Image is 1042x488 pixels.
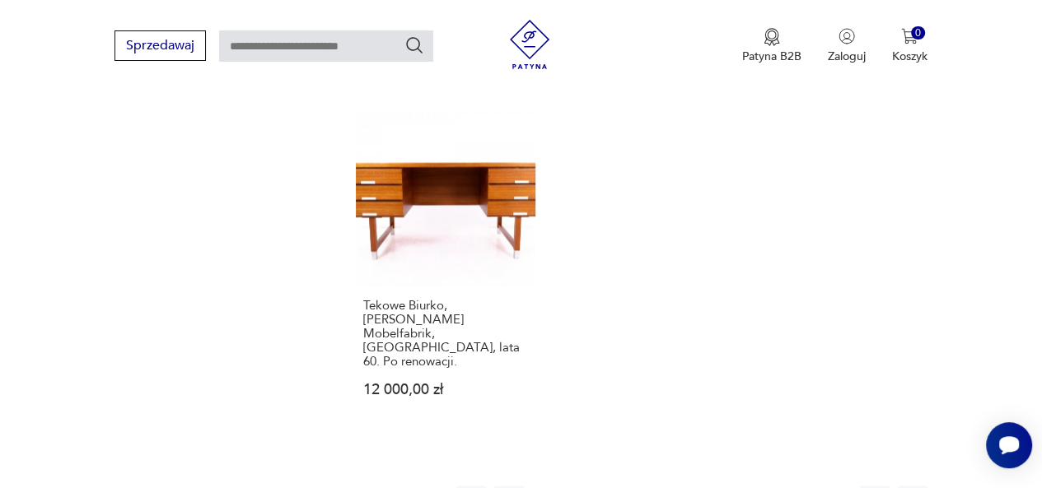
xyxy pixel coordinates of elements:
iframe: Smartsupp widget button [986,422,1032,468]
a: Ikona medaluPatyna B2B [742,28,801,64]
button: Szukaj [404,35,424,55]
div: 0 [911,26,925,40]
a: Sprzedawaj [114,41,206,53]
p: Patyna B2B [742,49,801,64]
button: Sprzedawaj [114,30,206,61]
p: 12 000,00 zł [363,382,528,396]
p: Zaloguj [828,49,866,64]
img: Patyna - sklep z meblami i dekoracjami vintage [505,20,554,69]
img: Ikona medalu [764,28,780,46]
h3: Tekowe Biurko, [PERSON_NAME] Mobelfabrik, [GEOGRAPHIC_DATA], lata 60. Po renowacji. [363,299,528,369]
button: 0Koszyk [892,28,928,64]
img: Ikonka użytkownika [839,28,855,44]
button: Patyna B2B [742,28,801,64]
p: Koszyk [892,49,928,64]
img: Ikona koszyka [901,28,918,44]
a: Tekowe Biurko, Eigil Petersens Mobelfabrik, Dania, lata 60. Po renowacji.Tekowe Biurko, [PERSON_N... [356,107,535,429]
button: Zaloguj [828,28,866,64]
